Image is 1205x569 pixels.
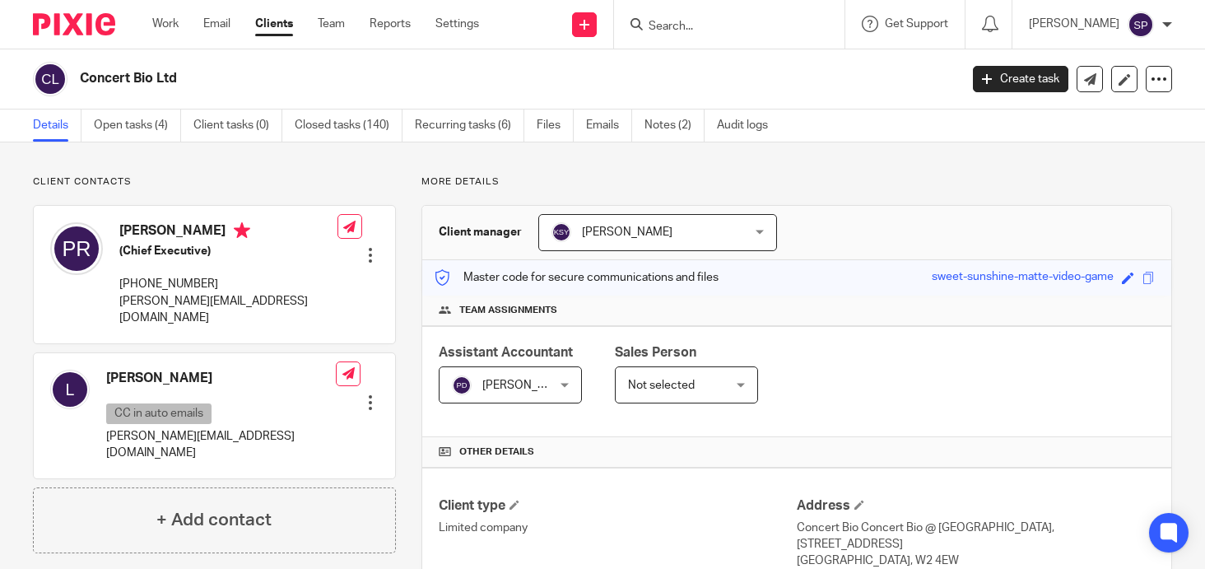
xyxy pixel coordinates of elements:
[797,497,1155,515] h4: Address
[628,380,695,391] span: Not selected
[797,553,1155,569] p: [GEOGRAPHIC_DATA], W2 4EW
[435,269,719,286] p: Master code for secure communications and files
[33,175,396,189] p: Client contacts
[415,110,524,142] a: Recurring tasks (6)
[152,16,179,32] a: Work
[537,110,574,142] a: Files
[482,380,573,391] span: [PERSON_NAME]
[119,222,337,243] h4: [PERSON_NAME]
[439,224,522,240] h3: Client manager
[295,110,402,142] a: Closed tasks (140)
[119,276,337,292] p: [PHONE_NUMBER]
[80,70,775,87] h2: Concert Bio Ltd
[255,16,293,32] a: Clients
[586,110,632,142] a: Emails
[106,428,336,462] p: [PERSON_NAME][EMAIL_ADDRESS][DOMAIN_NAME]
[885,18,948,30] span: Get Support
[551,222,571,242] img: svg%3E
[644,110,705,142] a: Notes (2)
[33,13,115,35] img: Pixie
[106,370,336,387] h4: [PERSON_NAME]
[119,243,337,259] h5: (Chief Executive)
[582,226,672,238] span: [PERSON_NAME]
[615,346,696,359] span: Sales Person
[435,16,479,32] a: Settings
[452,375,472,395] img: svg%3E
[94,110,181,142] a: Open tasks (4)
[193,110,282,142] a: Client tasks (0)
[203,16,230,32] a: Email
[33,110,81,142] a: Details
[439,520,797,536] p: Limited company
[106,403,212,424] p: CC in auto emails
[932,268,1114,287] div: sweet-sunshine-matte-video-game
[119,293,337,327] p: [PERSON_NAME][EMAIL_ADDRESS][DOMAIN_NAME]
[1029,16,1119,32] p: [PERSON_NAME]
[50,370,90,409] img: svg%3E
[156,507,272,533] h4: + Add contact
[33,62,67,96] img: svg%3E
[717,110,780,142] a: Audit logs
[647,20,795,35] input: Search
[459,304,557,317] span: Team assignments
[439,346,573,359] span: Assistant Accountant
[234,222,250,239] i: Primary
[370,16,411,32] a: Reports
[421,175,1172,189] p: More details
[1128,12,1154,38] img: svg%3E
[797,520,1155,553] p: Concert Bio Concert Bio @ [GEOGRAPHIC_DATA], [STREET_ADDRESS]
[459,445,534,459] span: Other details
[973,66,1068,92] a: Create task
[318,16,345,32] a: Team
[50,222,103,275] img: svg%3E
[439,497,797,515] h4: Client type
